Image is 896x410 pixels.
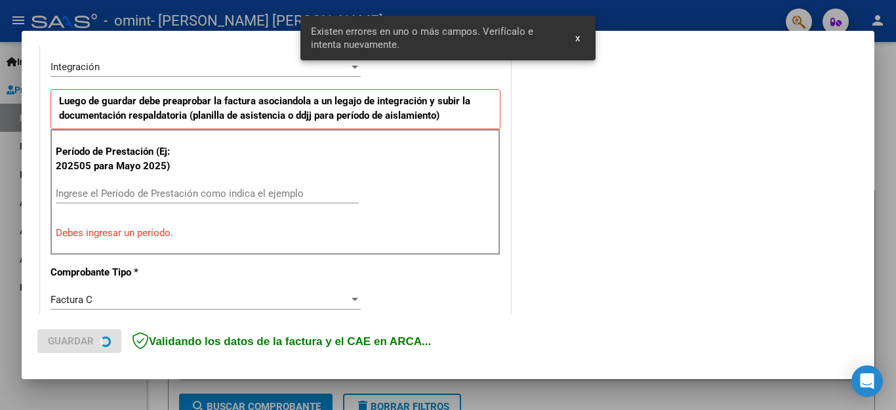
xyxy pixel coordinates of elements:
[48,335,94,347] span: Guardar
[51,265,186,280] p: Comprobante Tipo *
[59,95,470,122] strong: Luego de guardar debe preaprobar la factura asociandola a un legajo de integración y subir la doc...
[37,329,121,353] button: Guardar
[132,335,431,348] span: Validando los datos de la factura y el CAE en ARCA...
[851,365,883,397] div: Open Intercom Messenger
[51,61,100,73] span: Integración
[575,32,580,44] span: x
[51,294,92,306] span: Factura C
[565,26,590,50] button: x
[56,226,495,241] p: Debes ingresar un período.
[56,144,188,174] p: Período de Prestación (Ej: 202505 para Mayo 2025)
[311,25,560,51] span: Existen errores en uno o más campos. Verifícalo e intenta nuevamente.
